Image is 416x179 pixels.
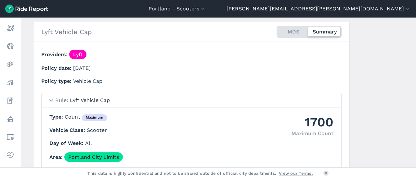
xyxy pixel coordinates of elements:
a: Portland City Limits [64,152,123,162]
a: Realtime [5,40,16,52]
span: Rule [55,97,70,103]
div: 1700 [292,113,333,131]
a: Policy [5,113,16,125]
button: Portland - Scooters [149,5,206,13]
span: Vehicle Cap [73,78,102,84]
a: View our Terms. [279,170,313,176]
span: Scooter [87,127,107,133]
a: Heatmaps [5,58,16,70]
span: Policy date [41,65,73,71]
a: Analyze [5,77,16,88]
a: Lyft [69,50,86,59]
span: All [85,140,92,146]
div: Maximum Count [292,130,333,137]
span: Policy type [41,78,73,84]
a: Health [5,149,16,161]
span: Lyft Vehicle Cap [70,97,110,103]
a: Areas [5,131,16,143]
span: Area [49,154,64,160]
div: maximum [82,114,107,121]
span: Vehicle Class [49,127,87,133]
span: Day of Week [49,140,85,146]
summary: RuleLyft Vehicle Cap [42,93,341,108]
a: Fees [5,95,16,107]
img: Ride Report [5,5,48,13]
span: Type [49,114,65,120]
span: Providers [41,51,69,58]
span: [DATE] [73,65,91,71]
h2: Lyft Vehicle Cap [41,27,92,37]
a: Report [5,22,16,34]
button: [PERSON_NAME][EMAIL_ADDRESS][PERSON_NAME][DOMAIN_NAME] [227,5,411,13]
span: Count [65,114,107,120]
